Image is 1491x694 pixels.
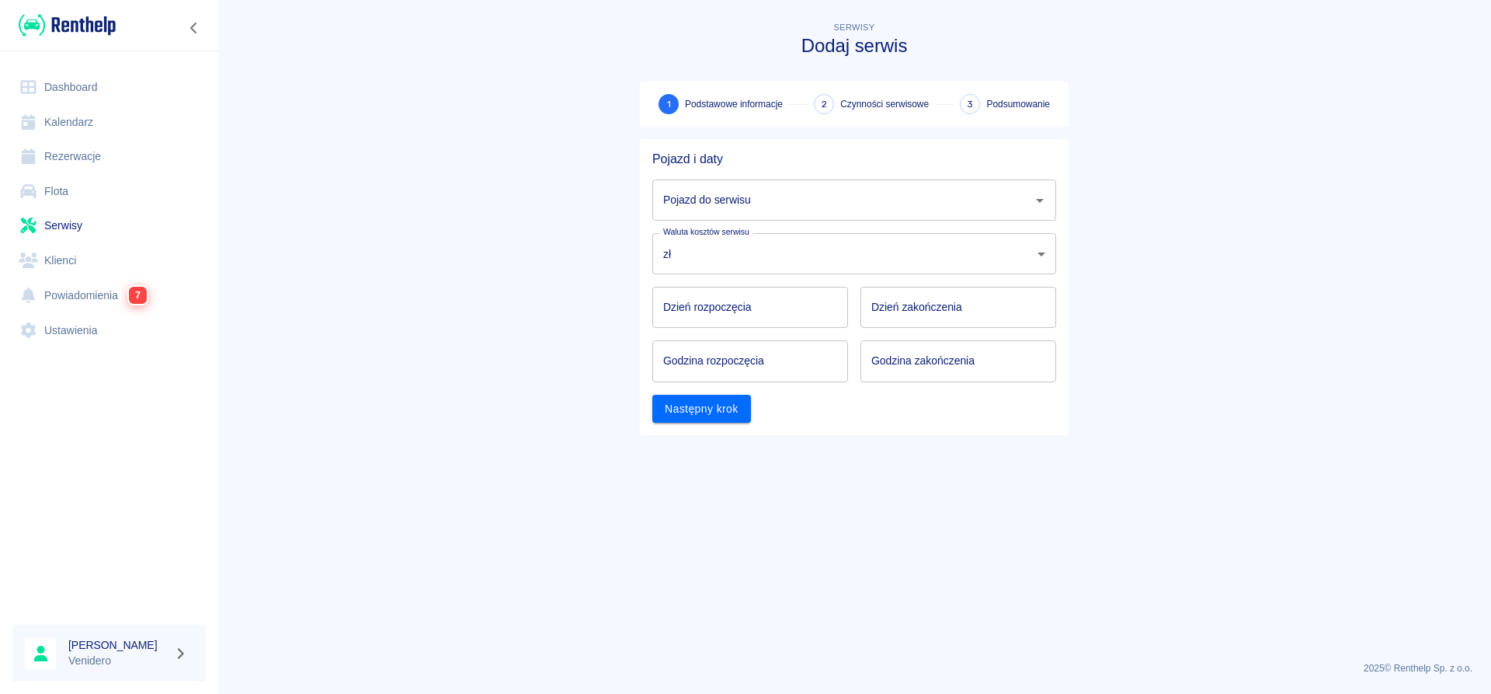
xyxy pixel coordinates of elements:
[12,174,206,209] a: Flota
[652,395,751,424] button: Następny krok
[182,18,206,38] button: Zwiń nawigację
[12,277,206,313] a: Powiadomienia7
[12,139,206,174] a: Rezerwacje
[685,97,783,111] span: Podstawowe informacje
[19,12,116,38] img: Renthelp logo
[822,96,827,113] span: 2
[640,35,1069,57] h3: Dodaj serwis
[68,637,168,653] h6: [PERSON_NAME]
[12,105,206,140] a: Kalendarz
[236,661,1472,675] p: 2025 © Renthelp Sp. z o.o.
[68,653,168,669] p: Venidero
[1029,190,1051,211] button: Otwórz
[667,96,671,113] span: 1
[652,287,848,328] input: DD.MM.YYYY
[12,243,206,278] a: Klienci
[652,233,1056,274] div: zł
[12,208,206,243] a: Serwisy
[860,340,1045,382] input: hh:mm
[129,287,147,304] span: 7
[12,313,206,348] a: Ustawienia
[663,226,749,238] label: Waluta kosztów serwisu
[12,70,206,105] a: Dashboard
[834,23,875,32] span: Serwisy
[840,97,929,111] span: Czynności serwisowe
[652,340,837,382] input: hh:mm
[652,152,1056,167] h5: Pojazd i daty
[12,12,116,38] a: Renthelp logo
[860,287,1056,328] input: DD.MM.YYYY
[967,96,973,113] span: 3
[986,97,1050,111] span: Podsumowanie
